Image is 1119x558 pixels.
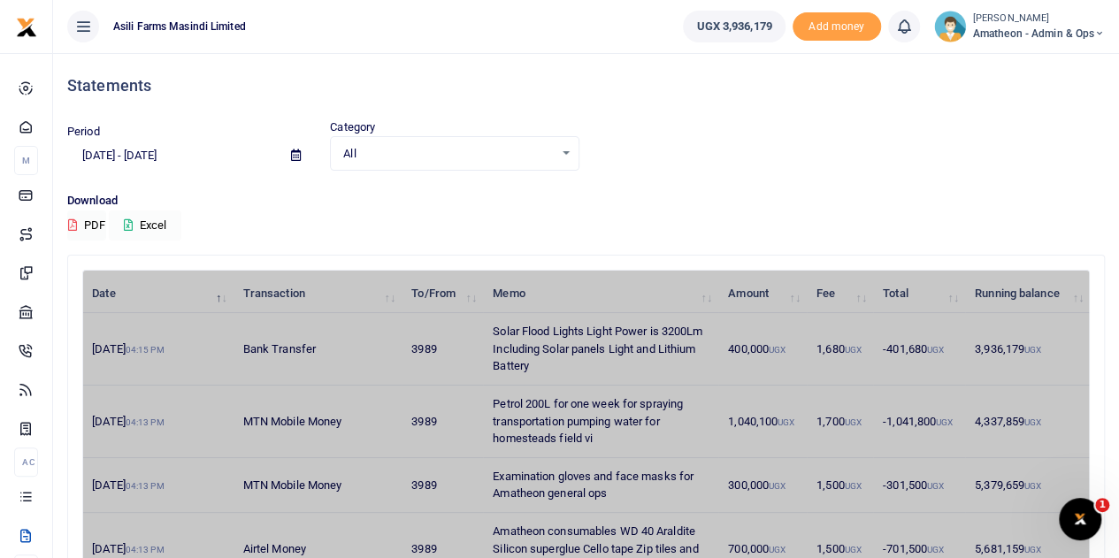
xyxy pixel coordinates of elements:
[67,210,106,241] button: PDF
[696,18,771,35] span: UGX 3,936,179
[14,146,38,175] li: M
[16,19,37,33] a: logo-small logo-large logo-large
[67,76,1105,96] h4: Statements
[16,17,37,38] img: logo-small
[793,19,881,32] a: Add money
[793,12,881,42] li: Toup your wallet
[1095,498,1109,512] span: 1
[973,26,1105,42] span: Amatheon - Admin & Ops
[67,123,100,141] label: Period
[683,11,785,42] a: UGX 3,936,179
[109,210,181,241] button: Excel
[67,192,1105,210] p: Download
[14,447,38,477] li: Ac
[1059,498,1101,540] iframe: Intercom live chat
[934,11,1105,42] a: profile-user [PERSON_NAME] Amatheon - Admin & Ops
[934,11,966,42] img: profile-user
[343,145,553,163] span: All
[330,118,375,136] label: Category
[67,141,277,171] input: select period
[973,11,1105,27] small: [PERSON_NAME]
[793,12,881,42] span: Add money
[676,11,792,42] li: Wallet ballance
[106,19,253,34] span: Asili Farms Masindi Limited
